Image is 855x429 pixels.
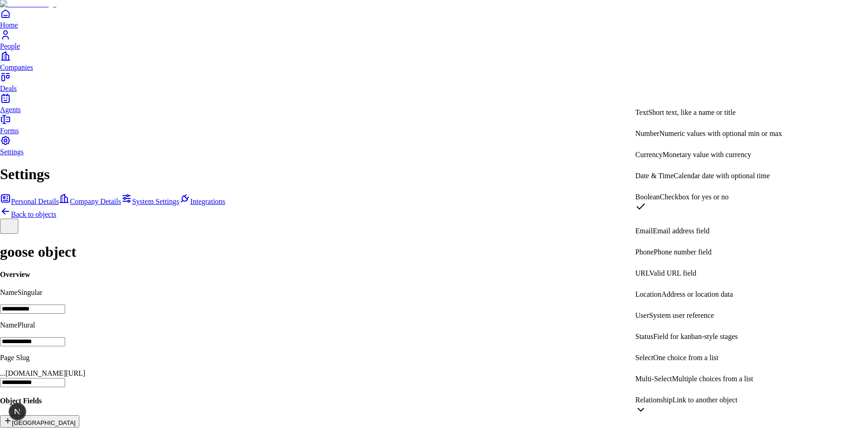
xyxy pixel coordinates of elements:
[635,311,649,319] span: User
[635,375,672,383] span: Multi-Select
[661,290,733,298] span: Address or location data
[650,269,697,277] span: Valid URL field
[635,354,653,361] span: Select
[635,290,661,298] span: Location
[653,333,738,340] span: Field for kanban-style stages
[653,354,718,361] span: One choice from a list
[648,108,736,116] span: Short text, like a name or title
[635,108,648,116] span: Text
[635,333,653,340] span: Status
[654,248,711,256] span: Phone number field
[635,172,674,180] span: Date & Time
[672,396,738,404] span: Link to another object
[649,311,714,319] span: System user reference
[659,130,782,137] span: Numeric values with optional min or max
[635,130,659,137] span: Number
[635,396,672,404] span: Relationship
[635,227,653,235] span: Email
[663,151,751,158] span: Monetary value with currency
[653,227,710,235] span: Email address field
[635,248,654,256] span: Phone
[674,172,770,180] span: Calendar date with optional time
[635,193,660,201] span: Boolean
[660,193,728,201] span: Checkbox for yes or no
[635,269,650,277] span: URL
[672,375,753,383] span: Multiple choices from a list
[635,151,663,158] span: Currency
